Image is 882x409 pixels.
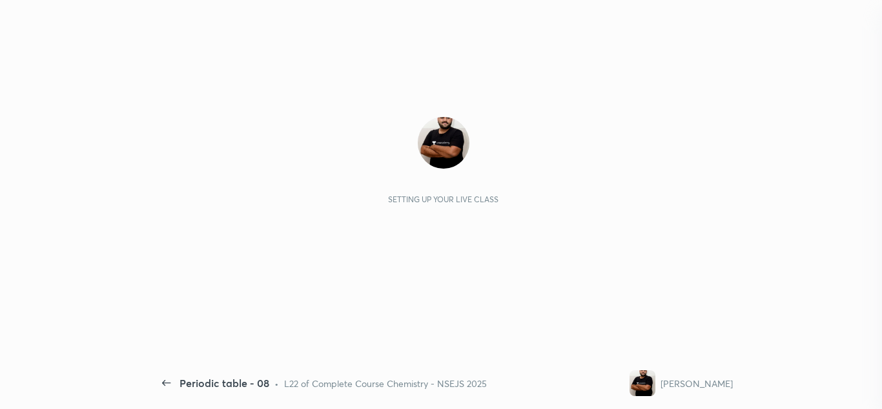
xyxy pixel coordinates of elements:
[630,370,655,396] img: a01082944b8c4f22862f39c035533313.jpg
[179,375,269,391] div: Periodic table - 08
[661,377,733,390] div: [PERSON_NAME]
[418,117,469,169] img: a01082944b8c4f22862f39c035533313.jpg
[284,377,487,390] div: L22 of Complete Course Chemistry - NSEJS 2025
[388,194,498,204] div: Setting up your live class
[274,377,279,390] div: •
